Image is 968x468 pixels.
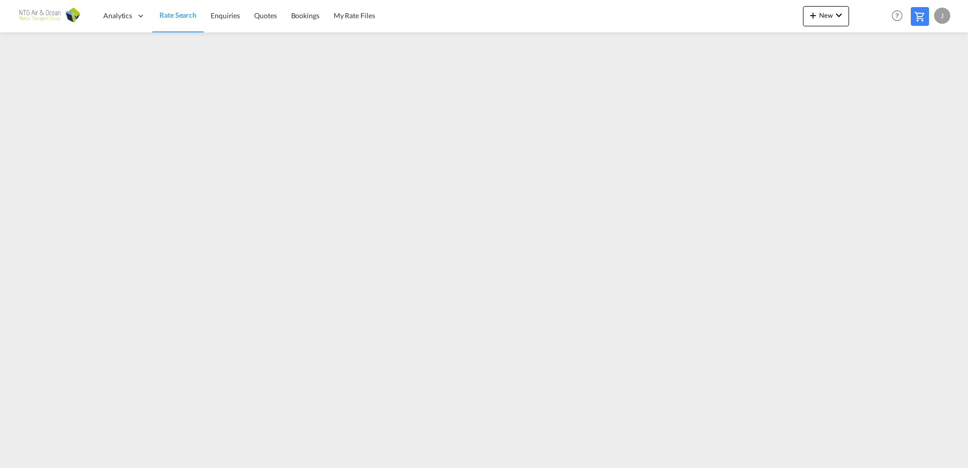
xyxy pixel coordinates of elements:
md-icon: icon-chevron-down [833,9,845,21]
div: J [934,8,950,24]
button: icon-plus 400-fgNewicon-chevron-down [803,6,849,26]
md-icon: icon-plus 400-fg [807,9,819,21]
span: My Rate Files [334,11,375,20]
img: e656f910b01211ecad38b5b032e214e6.png [15,5,84,27]
span: Analytics [103,11,132,21]
span: Rate Search [159,11,196,19]
span: Bookings [291,11,319,20]
span: Enquiries [211,11,240,20]
span: New [807,11,845,19]
div: Help [889,7,911,25]
span: Help [889,7,906,24]
span: Quotes [254,11,276,20]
